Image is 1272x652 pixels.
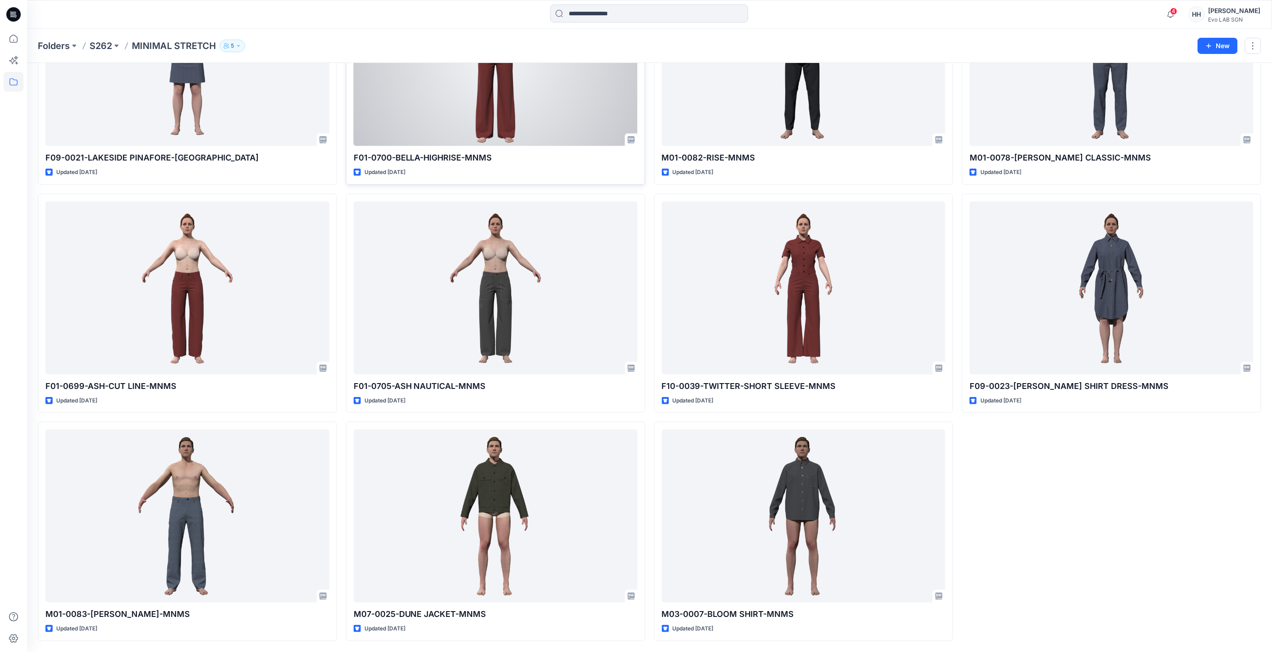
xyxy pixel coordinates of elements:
p: Updated [DATE] [364,396,405,406]
p: Updated [DATE] [673,624,714,634]
p: Updated [DATE] [364,624,405,634]
p: MINIMAL STRETCH [132,40,216,52]
p: F01-0699-ASH-CUT LINE-MNMS [45,380,329,393]
a: M03-0007-BLOOM SHIRT-MNMS [662,429,946,603]
a: F09-0023-JEANIE SHIRT DRESS-MNMS [970,201,1254,375]
a: Folders [38,40,70,52]
button: 5 [220,40,245,52]
p: Updated [DATE] [56,624,97,634]
p: Updated [DATE] [56,396,97,406]
p: F01-0705-ASH NAUTICAL-MNMS [354,380,638,393]
p: Updated [DATE] [56,168,97,177]
p: F09-0023-[PERSON_NAME] SHIRT DRESS-MNMS [970,380,1254,393]
p: M01-0078-[PERSON_NAME] CLASSIC-MNMS [970,152,1254,164]
p: M01-0082-RISE-MNMS [662,152,946,164]
p: Updated [DATE] [364,168,405,177]
button: New [1198,38,1238,54]
a: F01-0705-ASH NAUTICAL-MNMS [354,201,638,375]
p: M03-0007-BLOOM SHIRT-MNMS [662,608,946,621]
div: Evo LAB SGN [1209,16,1261,23]
a: F01-0699-ASH-CUT LINE-MNMS [45,201,329,375]
a: M01-0083-LOOM CARPENTER-MNMS [45,429,329,603]
p: Updated [DATE] [673,168,714,177]
p: M01-0083-[PERSON_NAME]-MNMS [45,608,329,621]
div: [PERSON_NAME] [1209,5,1261,16]
p: F01-0700-BELLA-HIGHRISE-MNMS [354,152,638,164]
p: F09-0021-LAKESIDE PINAFORE-[GEOGRAPHIC_DATA] [45,152,329,164]
a: M07-0025-DUNE JACKET-MNMS [354,429,638,603]
a: F10-0039-TWITTER-SHORT SLEEVE-MNMS [662,201,946,375]
span: 4 [1170,8,1178,15]
p: Updated [DATE] [673,396,714,406]
a: S262 [90,40,112,52]
p: M07-0025-DUNE JACKET-MNMS [354,608,638,621]
p: F10-0039-TWITTER-SHORT SLEEVE-MNMS [662,380,946,393]
p: 5 [231,41,234,51]
p: Updated [DATE] [980,168,1021,177]
p: Updated [DATE] [980,396,1021,406]
div: HH [1189,6,1205,22]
